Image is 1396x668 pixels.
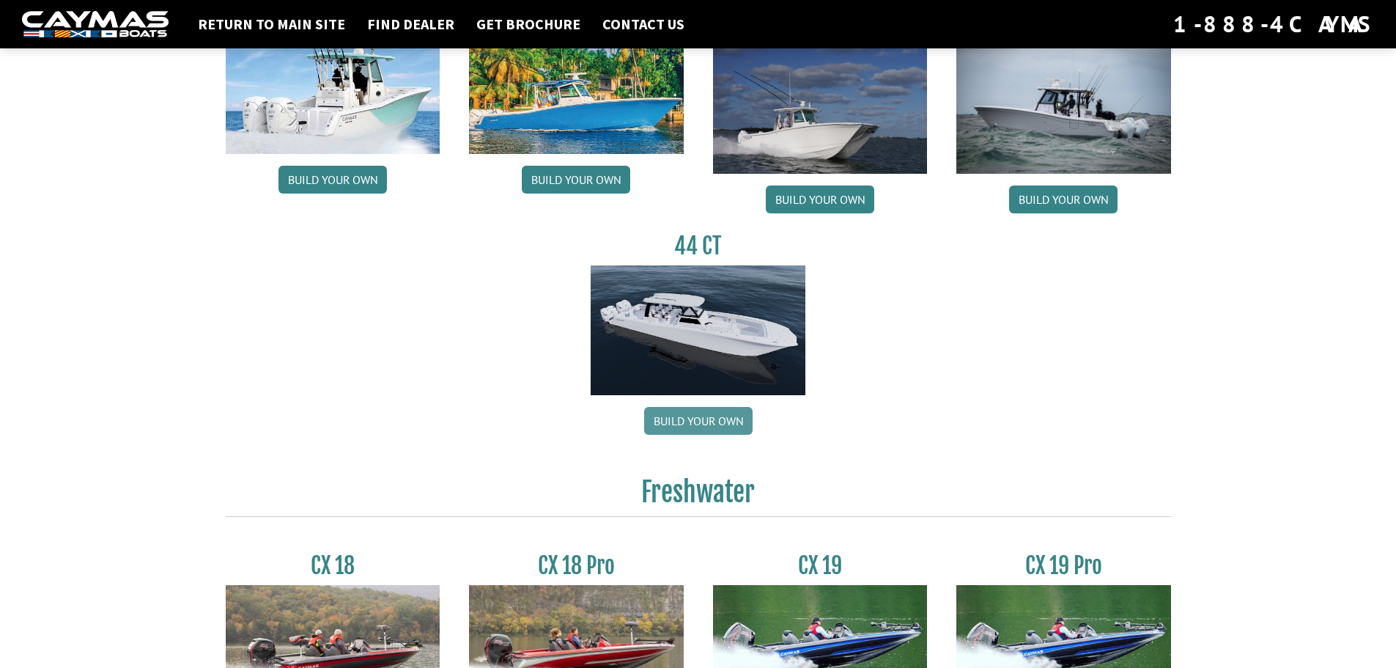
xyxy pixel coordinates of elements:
[278,166,387,194] a: Build your own
[22,11,169,38] img: white-logo-c9c8dbefe5ff5ceceb0f0178aa75bf4bb51f6bca0971e226c86eb53dfe498488.png
[469,31,684,154] img: 401CC_thumb.pg.jpg
[766,186,874,213] a: Build your own
[360,15,462,34] a: Find Dealer
[226,552,440,579] h3: CX 18
[522,166,630,194] a: Build your own
[469,552,684,579] h3: CX 18 Pro
[1009,186,1118,213] a: Build your own
[226,31,440,154] img: 341CC-thumbjpg.jpg
[644,407,753,435] a: Build your own
[595,15,692,34] a: Contact Us
[956,31,1171,174] img: 30_CT_photo_shoot_for_caymas_connect.jpg
[591,232,805,260] h3: 44 CT
[1173,8,1374,40] div: 1-888-4CAYMAS
[713,552,928,579] h3: CX 19
[713,31,928,174] img: Caymas_34_CT_pic_1.jpg
[191,15,352,34] a: Return to main site
[956,552,1171,579] h3: CX 19 Pro
[591,265,805,396] img: 44ct_background.png
[469,15,588,34] a: Get Brochure
[226,476,1171,517] h2: Freshwater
